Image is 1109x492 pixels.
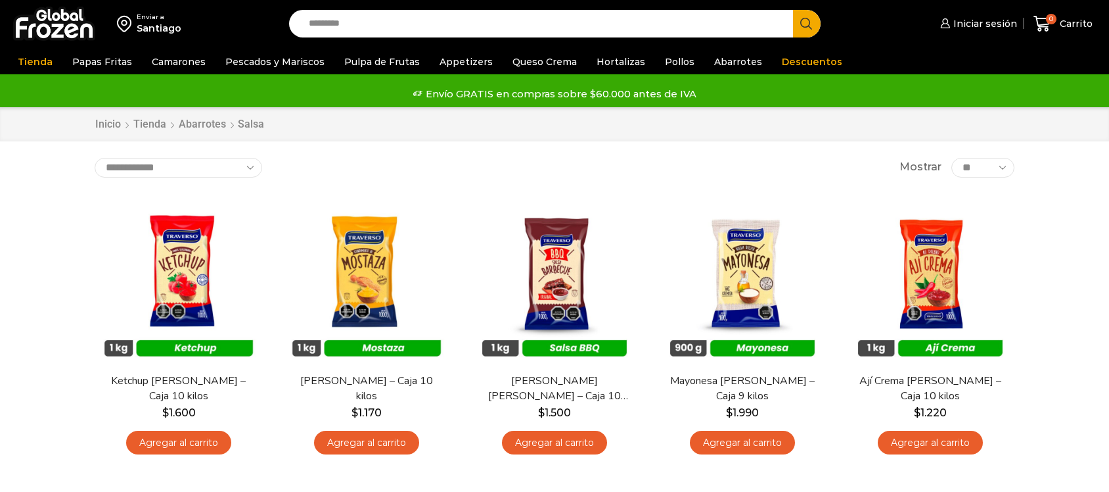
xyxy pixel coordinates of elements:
[502,431,607,455] a: Agregar al carrito: “Salsa Barbacue Traverso - Caja 10 kilos”
[690,431,795,455] a: Agregar al carrito: “Mayonesa Traverso - Caja 9 kilos”
[899,160,941,175] span: Mostrar
[775,49,849,74] a: Descuentos
[658,49,701,74] a: Pollos
[66,49,139,74] a: Papas Fritas
[219,49,331,74] a: Pescados y Mariscos
[291,374,442,404] a: [PERSON_NAME] – Caja 10 kilos
[103,374,254,404] a: Ketchup [PERSON_NAME] – Caja 10 kilos
[338,49,426,74] a: Pulpa de Frutas
[479,374,630,404] a: [PERSON_NAME] [PERSON_NAME] – Caja 10 kilos
[351,406,358,419] span: $
[1056,17,1093,30] span: Carrito
[590,49,652,74] a: Hortalizas
[126,431,231,455] a: Agregar al carrito: “Ketchup Traverso - Caja 10 kilos”
[433,49,499,74] a: Appetizers
[708,49,769,74] a: Abarrotes
[914,406,920,419] span: $
[726,406,759,419] bdi: 1.990
[11,49,59,74] a: Tienda
[145,49,212,74] a: Camarones
[538,406,545,419] span: $
[95,117,122,132] a: Inicio
[855,374,1006,404] a: Ají Crema [PERSON_NAME] – Caja 10 kilos
[1046,14,1056,24] span: 0
[538,406,571,419] bdi: 1.500
[162,406,196,419] bdi: 1.600
[1030,9,1096,39] a: 0 Carrito
[878,431,983,455] a: Agregar al carrito: “Ají Crema Traverso - Caja 10 kilos”
[793,10,821,37] button: Search button
[238,118,264,130] h1: Salsa
[162,406,169,419] span: $
[133,117,167,132] a: Tienda
[726,406,733,419] span: $
[117,12,137,35] img: address-field-icon.svg
[667,374,818,404] a: Mayonesa [PERSON_NAME] – Caja 9 kilos
[937,11,1017,37] a: Iniciar sesión
[314,431,419,455] a: Agregar al carrito: “Mostaza Traverso - Caja 10 kilos”
[950,17,1017,30] span: Iniciar sesión
[914,406,947,419] bdi: 1.220
[95,117,264,132] nav: Breadcrumb
[137,22,181,35] div: Santiago
[351,406,382,419] bdi: 1.170
[137,12,181,22] div: Enviar a
[506,49,583,74] a: Queso Crema
[178,117,227,132] a: Abarrotes
[95,158,262,178] select: Pedido de la tienda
